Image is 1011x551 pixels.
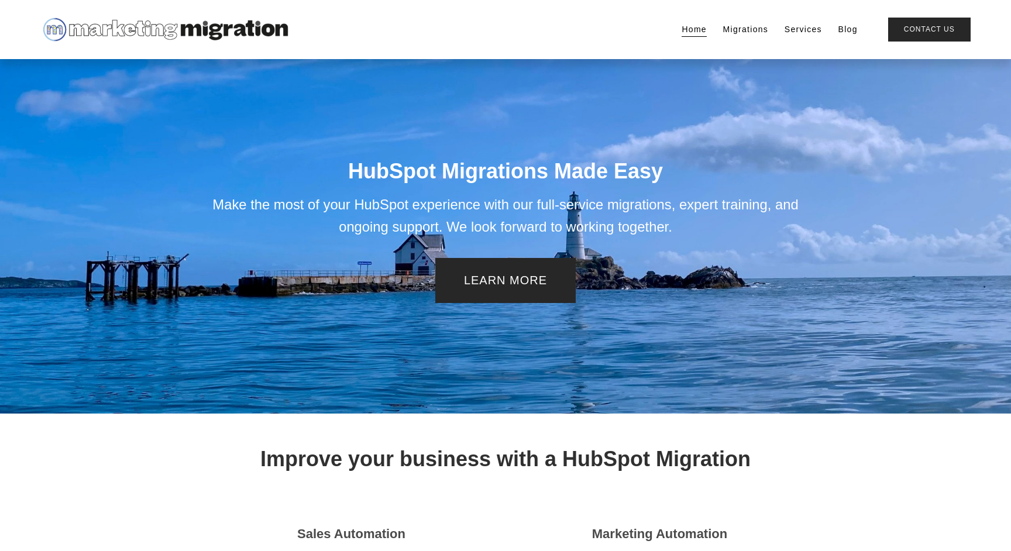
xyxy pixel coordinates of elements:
[723,21,769,37] a: Migrations
[888,18,971,42] a: Contact Us
[40,15,289,44] img: Marketing Migration
[785,21,822,37] a: Services
[435,258,576,303] a: LEARN MORE
[592,526,727,541] strong: Marketing Automation
[207,159,804,183] h1: HubSpot Migrations Made Easy
[207,194,804,238] p: Make the most of your HubSpot experience with our full-service migrations, expert training, and o...
[207,447,804,471] h1: Improve your business with a HubSpot Migration
[682,21,707,37] a: Home
[297,526,405,541] strong: Sales Automation
[838,21,858,37] a: Blog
